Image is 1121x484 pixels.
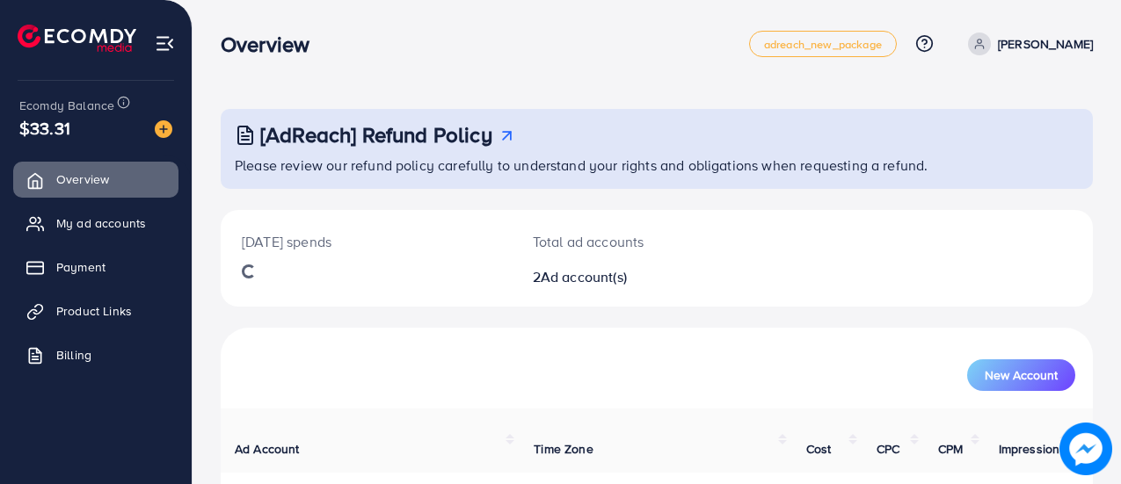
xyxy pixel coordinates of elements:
img: image [1059,423,1112,475]
span: Payment [56,258,106,276]
a: Billing [13,337,178,372]
a: Product Links [13,293,178,329]
span: Product Links [56,302,132,320]
p: [PERSON_NAME] [998,33,1093,54]
span: Ad account(s) [541,267,627,286]
button: New Account [967,359,1075,391]
span: Billing [56,346,91,364]
span: Overview [56,170,109,188]
span: CPM [938,440,963,458]
span: Cost [806,440,832,458]
p: Total ad accounts [533,231,709,252]
h2: 2 [533,269,709,285]
span: Ecomdy Balance [19,97,114,114]
p: Please review our refund policy carefully to understand your rights and obligations when requesti... [235,155,1082,176]
p: [DATE] spends [242,231,491,252]
span: Impression [999,440,1060,458]
span: My ad accounts [56,214,146,232]
span: $33.31 [19,115,70,141]
a: adreach_new_package [749,31,897,57]
img: logo [18,25,136,52]
span: New Account [985,369,1058,381]
a: Payment [13,249,178,285]
img: menu [155,33,175,54]
span: adreach_new_package [764,39,882,50]
a: My ad accounts [13,206,178,241]
span: Time Zone [534,440,593,458]
h3: Overview [221,32,324,57]
a: [PERSON_NAME] [961,33,1093,55]
span: Ad Account [235,440,300,458]
span: CPC [877,440,899,458]
a: Overview [13,162,178,197]
img: image [155,120,172,138]
h3: [AdReach] Refund Policy [260,122,492,148]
